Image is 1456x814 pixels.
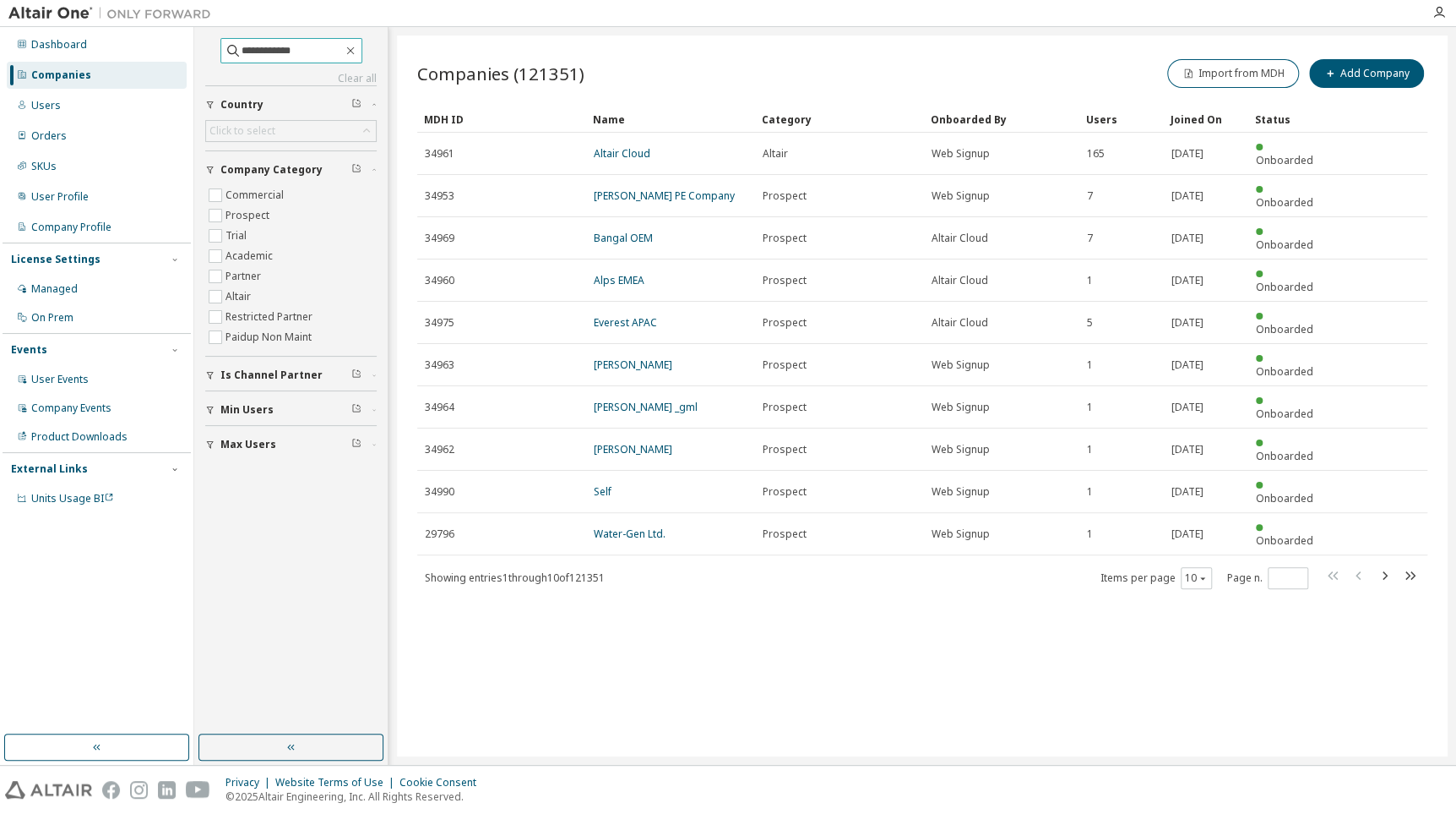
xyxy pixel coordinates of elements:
[225,327,315,347] label: Paidup Non Maint
[31,311,73,325] div: On Prem
[594,442,672,456] a: [PERSON_NAME]
[425,232,454,245] span: 34969
[762,106,917,133] div: Category
[931,106,1073,133] div: Onboarded By
[225,287,254,307] label: Altair
[593,106,748,133] div: Name
[225,246,276,266] label: Academic
[130,781,148,799] img: instagram.svg
[763,443,807,456] span: Prospect
[932,232,988,245] span: Altair Cloud
[932,401,990,414] span: Web Signup
[1256,364,1313,379] span: Onboarded
[425,189,454,203] span: 34953
[31,282,78,296] div: Managed
[1087,527,1093,541] span: 1
[225,266,264,287] label: Partner
[186,781,210,799] img: youtube.svg
[763,274,807,287] span: Prospect
[5,781,92,799] img: altair_logo.svg
[424,106,579,133] div: MDH ID
[351,369,361,382] span: Clear filter
[399,776,486,789] div: Cookie Consent
[594,484,611,499] a: Self
[220,98,263,112] span: Country
[763,232,807,245] span: Prospect
[1087,232,1093,245] span: 7
[220,403,274,417] span: Min Users
[31,430,128,444] div: Product Downloads
[31,38,87,52] div: Dashboard
[763,189,807,203] span: Prospect
[351,438,361,451] span: Clear filter
[11,343,47,357] div: Events
[31,99,61,112] div: Users
[1256,449,1313,463] span: Onboarded
[31,491,114,505] span: Units Usage BI
[1256,322,1313,336] span: Onboarded
[932,443,990,456] span: Web Signup
[1256,195,1313,210] span: Onboarded
[425,358,454,372] span: 34963
[1171,316,1203,330] span: [DATE]
[31,221,111,234] div: Company Profile
[225,185,287,205] label: Commercial
[225,205,273,226] label: Prospect
[1171,232,1203,245] span: [DATE]
[31,190,89,204] div: User Profile
[763,485,807,499] span: Prospect
[351,98,361,112] span: Clear filter
[351,403,361,417] span: Clear filter
[594,188,735,203] a: [PERSON_NAME] PE Company
[31,402,111,415] div: Company Events
[1087,274,1093,287] span: 1
[205,86,377,123] button: Country
[425,485,454,499] span: 34990
[594,231,653,245] a: Bangal OEM
[1087,358,1093,372] span: 1
[1171,189,1203,203] span: [DATE]
[205,426,377,463] button: Max Users
[1309,59,1424,88] button: Add Company
[205,391,377,429] button: Min Users
[932,485,990,499] span: Web Signup
[1171,485,1203,499] span: [DATE]
[763,358,807,372] span: Prospect
[225,226,250,246] label: Trial
[225,307,316,327] label: Restricted Partner
[594,527,666,541] a: Water-Gen Ltd.
[1171,401,1203,414] span: [DATE]
[1171,147,1203,161] span: [DATE]
[417,62,584,85] span: Companies (121351)
[763,527,807,541] span: Prospect
[158,781,176,799] img: linkedin.svg
[225,789,486,804] p: © 2025 Altair Engineering, Inc. All Rights Reserved.
[1171,106,1241,133] div: Joined On
[1087,316,1093,330] span: 5
[763,401,807,414] span: Prospect
[425,316,454,330] span: 34975
[11,253,101,266] div: License Settings
[932,274,988,287] span: Altair Cloud
[220,163,323,177] span: Company Category
[594,315,657,330] a: Everest APAC
[594,400,698,414] a: [PERSON_NAME] _gml
[1087,443,1093,456] span: 1
[594,358,672,372] a: [PERSON_NAME]
[1256,238,1313,252] span: Onboarded
[1171,274,1203,287] span: [DATE]
[275,776,399,789] div: Website Terms of Use
[425,571,605,585] span: Showing entries 1 through 10 of 121351
[425,527,454,541] span: 29796
[205,357,377,394] button: Is Channel Partner
[1167,59,1299,88] button: Import from MDH
[205,72,377,85] a: Clear all
[763,147,788,161] span: Altair
[425,274,454,287] span: 34960
[31,68,91,82] div: Companies
[31,160,57,173] div: SKUs
[1087,147,1105,161] span: 165
[11,462,88,476] div: External Links
[31,129,67,143] div: Orders
[1171,358,1203,372] span: [DATE]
